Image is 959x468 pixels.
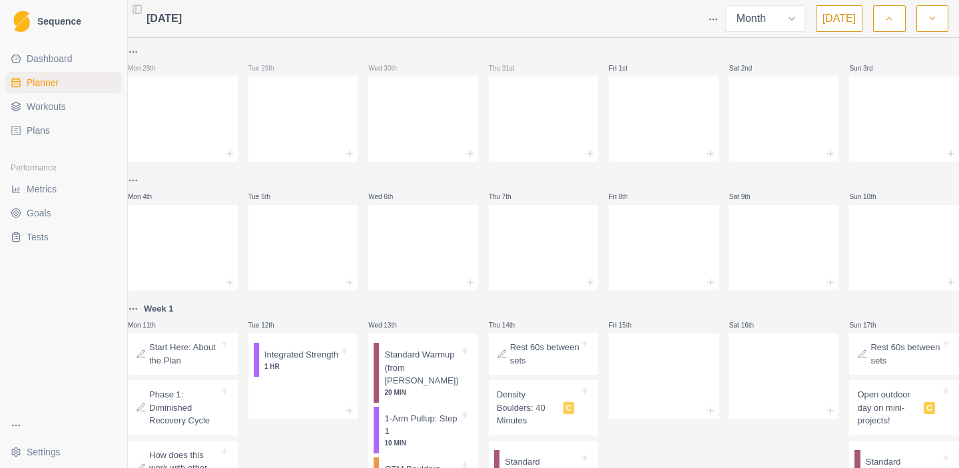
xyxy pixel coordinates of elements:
p: Mon 28th [128,63,168,73]
div: Open outdoor day on mini-projects!C [849,380,959,435]
p: Start Here: About the Plan [149,341,219,367]
p: 20 MIN [384,387,459,397]
a: Plans [5,120,122,141]
p: Thu 31st [489,63,529,73]
p: Wed 30th [368,63,408,73]
button: Settings [5,441,122,463]
p: 1 HR [264,361,339,371]
p: Mon 11th [128,320,168,330]
p: Thu 14th [489,320,529,330]
span: [DATE] [147,11,182,27]
p: Open outdoor day on mini-projects! [857,388,918,427]
p: Week 1 [144,302,174,316]
a: Workouts [5,96,122,117]
span: C [924,402,935,414]
span: Workouts [27,100,66,113]
span: Goals [27,206,51,220]
p: Sun 17th [849,320,889,330]
div: Start Here: About the Plan [128,333,238,375]
button: [DATE] [816,5,862,32]
p: Standard Warmup (from [PERSON_NAME]) [384,348,459,387]
a: Planner [5,72,122,93]
p: Sun 3rd [849,63,889,73]
p: Rest 60s between sets [870,341,940,367]
p: Phase 1: Diminished Recovery Cycle [149,388,219,427]
p: Fri 15th [609,320,649,330]
p: Fri 1st [609,63,649,73]
p: Sat 16th [729,320,769,330]
span: Dashboard [27,52,73,65]
div: Integrated Strength1 HR [254,343,353,377]
a: LogoSequence [5,5,122,37]
p: Mon 4th [128,192,168,202]
p: Wed 6th [368,192,408,202]
span: Plans [27,124,50,137]
p: Density Boulders: 40 Minutes [497,388,558,427]
div: Performance [5,157,122,178]
a: Goals [5,202,122,224]
img: Logo [13,11,30,33]
span: C [563,402,575,414]
a: Metrics [5,178,122,200]
p: Rest 60s between sets [510,341,580,367]
div: Standard Warmup (from [PERSON_NAME])20 MIN [374,343,473,403]
p: 10 MIN [384,438,459,448]
div: 1-Arm Pullup: Step 110 MIN [374,407,473,453]
span: Planner [27,76,59,89]
span: Sequence [37,17,81,26]
div: Rest 60s between sets [489,333,599,375]
p: Sat 2nd [729,63,769,73]
span: Tests [27,230,49,244]
p: Integrated Strength [264,348,338,361]
p: 1-Arm Pullup: Step 1 [384,412,459,438]
p: Fri 8th [609,192,649,202]
p: Wed 13th [368,320,408,330]
div: Density Boulders: 40 MinutesC [489,380,599,435]
div: Phase 1: Diminished Recovery Cycle [128,380,238,435]
p: Tue 12th [248,320,288,330]
div: Rest 60s between sets [849,333,959,375]
a: Tests [5,226,122,248]
p: Thu 7th [489,192,529,202]
p: Tue 29th [248,63,288,73]
p: Sat 9th [729,192,769,202]
span: Metrics [27,182,57,196]
p: Tue 5th [248,192,288,202]
p: Sun 10th [849,192,889,202]
a: Dashboard [5,48,122,69]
